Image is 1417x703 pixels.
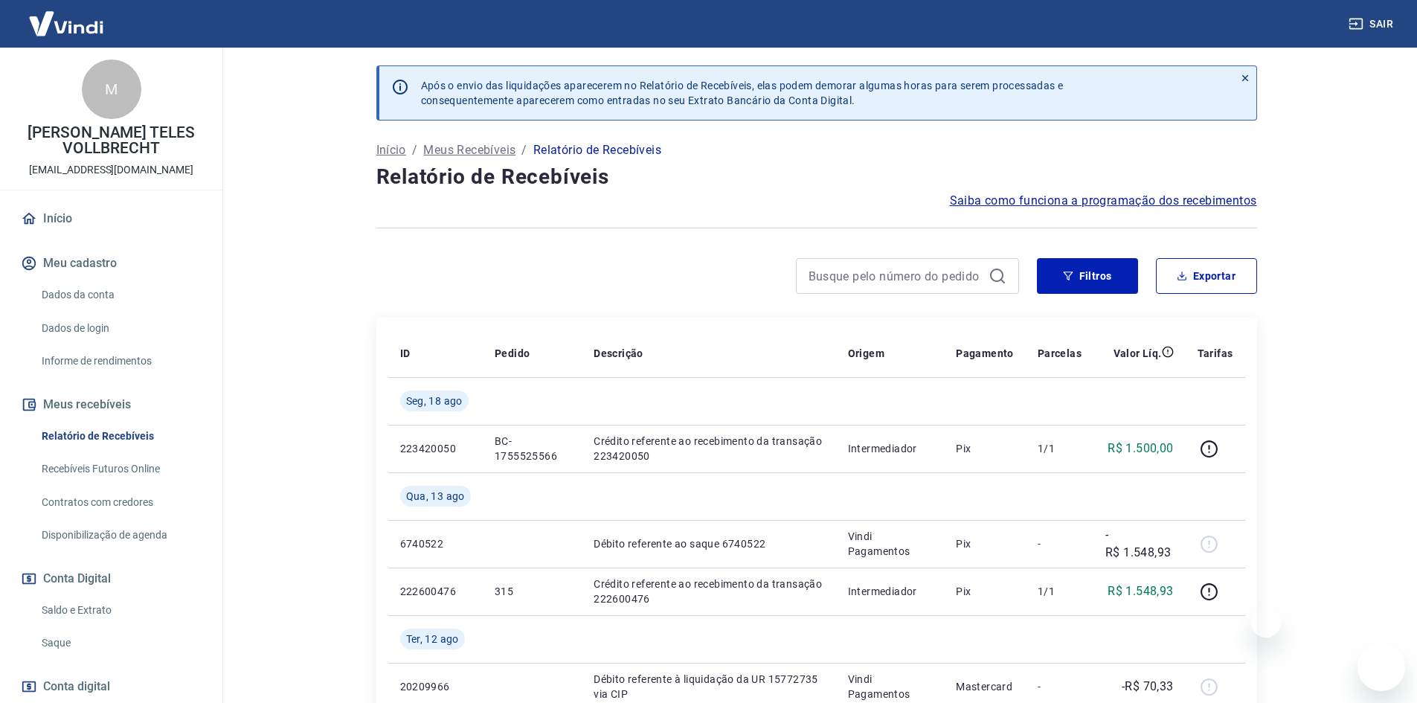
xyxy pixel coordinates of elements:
[956,584,1014,599] p: Pix
[376,141,406,159] a: Início
[36,421,205,452] a: Relatório de Recebíveis
[1038,679,1082,694] p: -
[36,280,205,310] a: Dados da conta
[495,584,570,599] p: 315
[400,536,471,551] p: 6740522
[495,434,570,463] p: BC-1755525566
[36,520,205,550] a: Disponibilização de agenda
[400,679,471,694] p: 20209966
[421,78,1064,108] p: Após o envio das liquidações aparecerem no Relatório de Recebíveis, elas podem demorar algumas ho...
[956,441,1014,456] p: Pix
[848,584,933,599] p: Intermediador
[18,1,115,46] img: Vindi
[29,162,193,178] p: [EMAIL_ADDRESS][DOMAIN_NAME]
[376,162,1257,192] h4: Relatório de Recebíveis
[1038,441,1082,456] p: 1/1
[423,141,515,159] a: Meus Recebíveis
[1346,10,1399,38] button: Sair
[12,125,211,156] p: [PERSON_NAME] TELES VOLLBRECHT
[18,247,205,280] button: Meu cadastro
[400,584,471,599] p: 222600476
[36,346,205,376] a: Informe de rendimentos
[1108,440,1173,458] p: R$ 1.500,00
[848,346,884,361] p: Origem
[18,388,205,421] button: Meus recebíveis
[1037,258,1138,294] button: Filtros
[18,202,205,235] a: Início
[400,441,471,456] p: 223420050
[406,489,465,504] span: Qua, 13 ago
[594,536,823,551] p: Débito referente ao saque 6740522
[848,529,933,559] p: Vindi Pagamentos
[1251,608,1281,638] iframe: Fechar mensagem
[82,60,141,119] div: M
[533,141,661,159] p: Relatório de Recebíveis
[521,141,527,159] p: /
[1357,643,1405,691] iframe: Botão para abrir a janela de mensagens
[36,313,205,344] a: Dados de login
[594,577,823,606] p: Crédito referente ao recebimento da transação 222600476
[1114,346,1162,361] p: Valor Líq.
[495,346,530,361] p: Pedido
[400,346,411,361] p: ID
[956,536,1014,551] p: Pix
[18,562,205,595] button: Conta Digital
[848,441,933,456] p: Intermediador
[594,346,643,361] p: Descrição
[1038,346,1082,361] p: Parcelas
[809,265,983,287] input: Busque pelo número do pedido
[36,628,205,658] a: Saque
[18,670,205,703] a: Conta digital
[36,454,205,484] a: Recebíveis Futuros Online
[1198,346,1233,361] p: Tarifas
[594,434,823,463] p: Crédito referente ao recebimento da transação 223420050
[1038,584,1082,599] p: 1/1
[406,632,459,646] span: Ter, 12 ago
[848,672,933,702] p: Vindi Pagamentos
[1108,582,1173,600] p: R$ 1.548,93
[1038,536,1082,551] p: -
[1105,526,1174,562] p: -R$ 1.548,93
[956,679,1014,694] p: Mastercard
[1156,258,1257,294] button: Exportar
[1122,678,1174,696] p: -R$ 70,33
[594,672,823,702] p: Débito referente à liquidação da UR 15772735 via CIP
[412,141,417,159] p: /
[950,192,1257,210] a: Saiba como funciona a programação dos recebimentos
[406,394,463,408] span: Seg, 18 ago
[36,487,205,518] a: Contratos com credores
[43,676,110,697] span: Conta digital
[36,595,205,626] a: Saldo e Extrato
[956,346,1014,361] p: Pagamento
